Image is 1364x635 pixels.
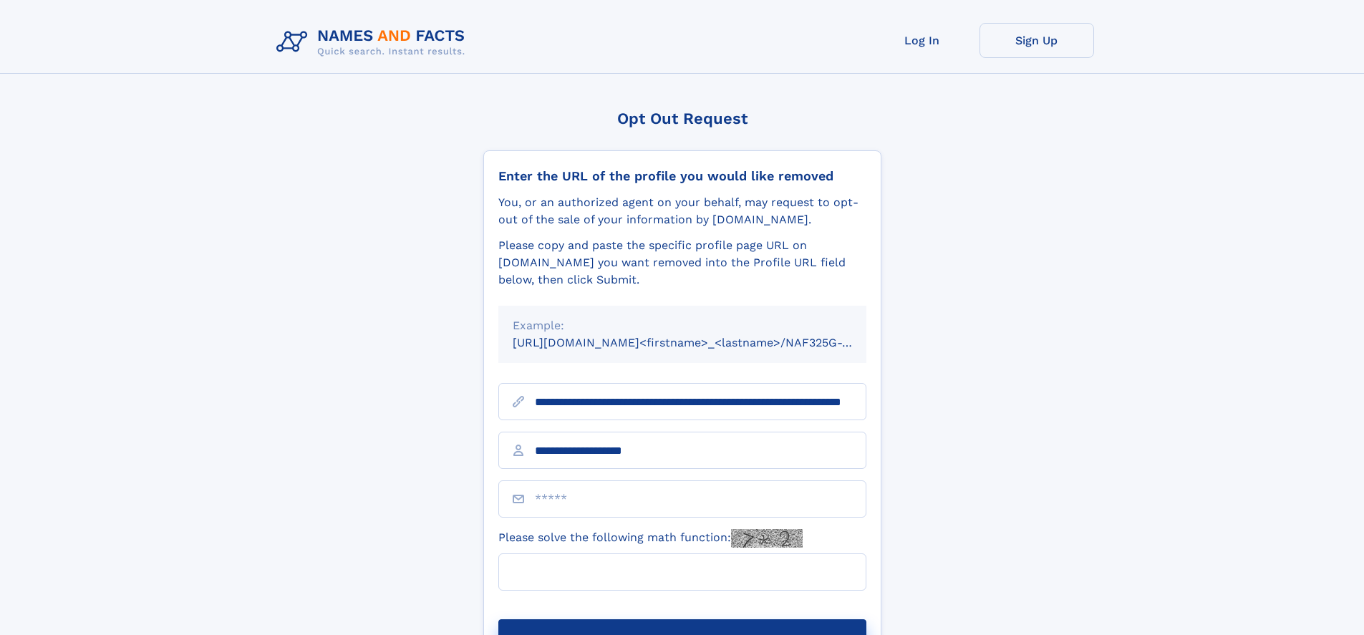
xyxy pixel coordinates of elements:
[513,336,894,349] small: [URL][DOMAIN_NAME]<firstname>_<lastname>/NAF325G-xxxxxxxx
[498,237,866,289] div: Please copy and paste the specific profile page URL on [DOMAIN_NAME] you want removed into the Pr...
[513,317,852,334] div: Example:
[483,110,881,127] div: Opt Out Request
[865,23,980,58] a: Log In
[498,194,866,228] div: You, or an authorized agent on your behalf, may request to opt-out of the sale of your informatio...
[498,168,866,184] div: Enter the URL of the profile you would like removed
[980,23,1094,58] a: Sign Up
[498,529,803,548] label: Please solve the following math function:
[271,23,477,62] img: Logo Names and Facts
